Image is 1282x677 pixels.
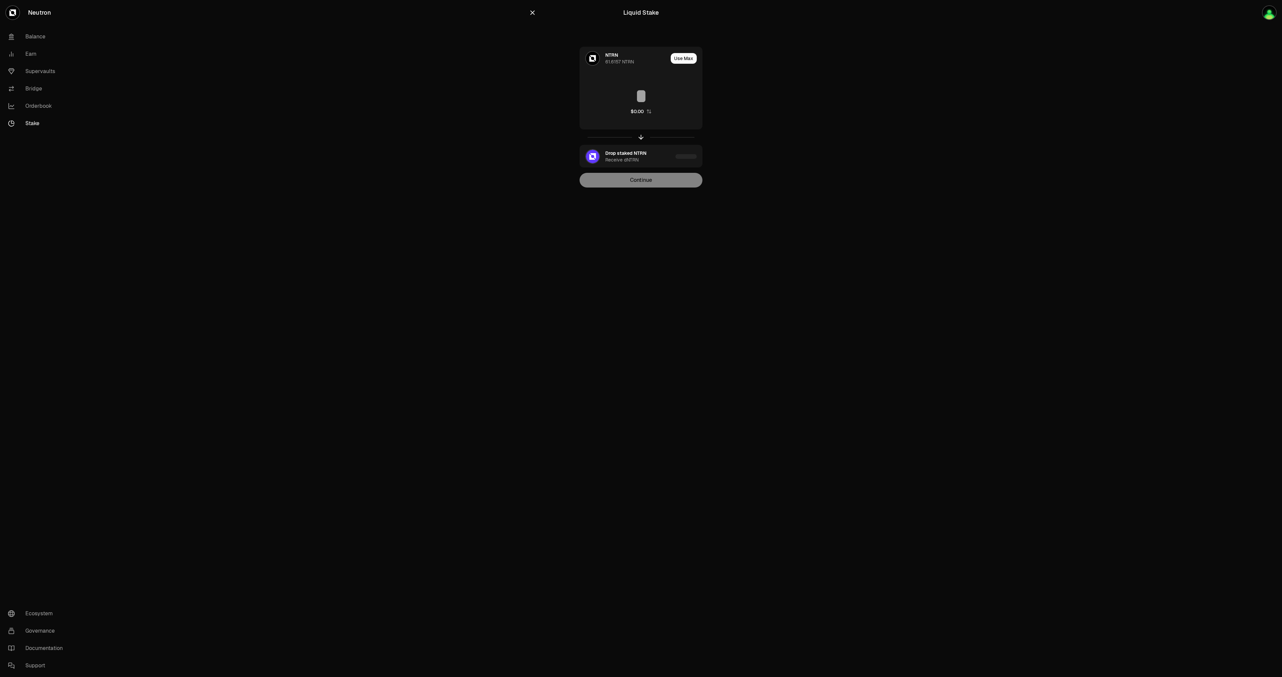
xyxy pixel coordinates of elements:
[631,108,644,115] div: $0.00
[671,53,697,64] button: Use Max
[631,108,652,115] button: $0.00
[605,52,618,58] div: NTRN
[3,28,72,45] a: Balance
[3,97,72,115] a: Orderbook
[586,150,599,163] img: dNTRN Logo
[605,150,646,156] div: Drop staked NTRN
[3,80,72,97] a: Bridge
[3,605,72,622] a: Ecosystem
[580,145,702,168] button: dNTRN LogoDrop staked NTRNReceive dNTRN
[3,657,72,674] a: Support
[623,8,659,17] div: Liquid Stake
[586,52,599,65] img: NTRN Logo
[3,115,72,132] a: Stake
[3,622,72,640] a: Governance
[1263,6,1276,19] img: Staking
[3,45,72,63] a: Earn
[3,63,72,80] a: Supervaults
[3,640,72,657] a: Documentation
[605,156,639,163] div: Receive dNTRN
[605,58,634,65] div: 61.6157 NTRN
